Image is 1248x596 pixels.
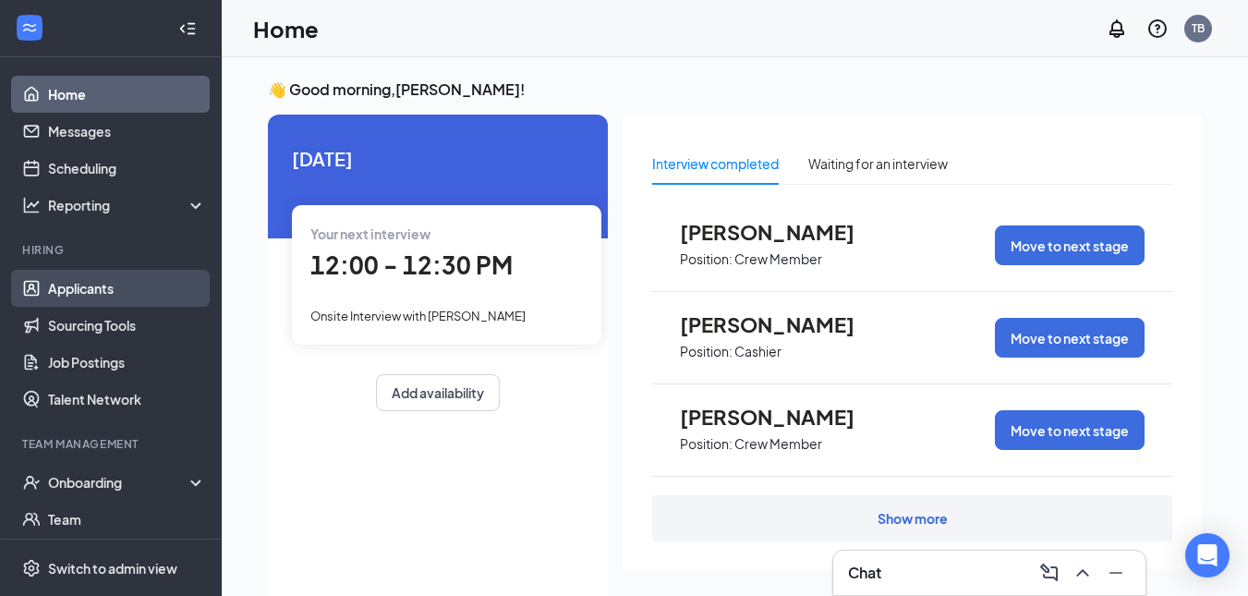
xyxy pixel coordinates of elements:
[22,196,41,214] svg: Analysis
[848,563,881,583] h3: Chat
[1185,533,1230,578] div: Open Intercom Messenger
[680,312,883,336] span: [PERSON_NAME]
[680,343,733,360] p: Position:
[680,435,733,453] p: Position:
[1106,18,1128,40] svg: Notifications
[178,19,197,38] svg: Collapse
[48,381,206,418] a: Talent Network
[1072,562,1094,584] svg: ChevronUp
[292,144,584,173] span: [DATE]
[680,250,733,268] p: Position:
[310,309,526,323] span: Onsite Interview with [PERSON_NAME]
[1035,558,1064,588] button: ComposeMessage
[48,76,206,113] a: Home
[48,270,206,307] a: Applicants
[310,225,430,242] span: Your next interview
[734,250,822,268] p: Crew Member
[1101,558,1131,588] button: Minimize
[734,343,782,360] p: Cashier
[1038,562,1060,584] svg: ComposeMessage
[48,113,206,150] a: Messages
[680,220,883,244] span: [PERSON_NAME]
[1146,18,1169,40] svg: QuestionInfo
[48,150,206,187] a: Scheduling
[48,473,190,492] div: Onboarding
[1192,20,1205,36] div: TB
[376,374,500,411] button: Add availability
[22,436,202,452] div: Team Management
[22,242,202,258] div: Hiring
[253,13,319,44] h1: Home
[310,249,513,280] span: 12:00 - 12:30 PM
[878,509,948,528] div: Show more
[652,153,779,174] div: Interview completed
[995,410,1145,450] button: Move to next stage
[48,307,206,344] a: Sourcing Tools
[48,501,206,538] a: Team
[808,153,948,174] div: Waiting for an interview
[995,318,1145,358] button: Move to next stage
[734,435,822,453] p: Crew Member
[22,473,41,492] svg: UserCheck
[1068,558,1097,588] button: ChevronUp
[995,225,1145,265] button: Move to next stage
[48,344,206,381] a: Job Postings
[268,79,1202,100] h3: 👋 Good morning, [PERSON_NAME] !
[680,405,883,429] span: [PERSON_NAME]
[1105,562,1127,584] svg: Minimize
[48,196,207,214] div: Reporting
[22,559,41,578] svg: Settings
[48,559,177,578] div: Switch to admin view
[20,18,39,37] svg: WorkstreamLogo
